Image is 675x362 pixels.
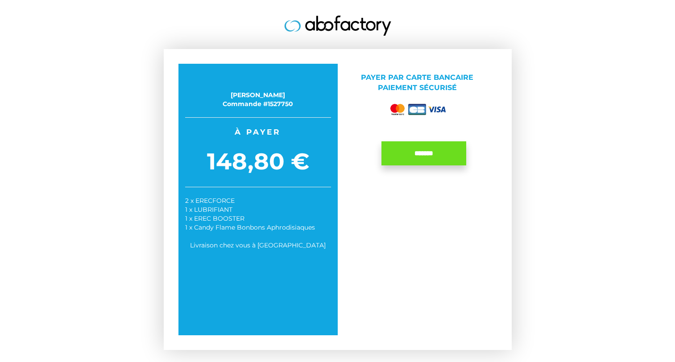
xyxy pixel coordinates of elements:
[408,104,426,115] img: cb.png
[428,107,446,112] img: visa.png
[185,196,331,232] div: 2 x ERECFORCE 1 x LUBRIFIANT 1 x EREC BOOSTER 1 x Candy Flame Bonbons Aphrodisiaques
[185,127,331,137] span: À payer
[389,102,406,117] img: mastercard.png
[378,83,457,92] span: Paiement sécurisé
[185,241,331,250] div: Livraison chez vous à [GEOGRAPHIC_DATA]
[185,145,331,178] span: 148,80 €
[185,99,331,108] div: Commande #1527750
[284,16,391,36] img: logo.jpg
[344,73,490,93] p: Payer par Carte bancaire
[185,90,331,99] div: [PERSON_NAME]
